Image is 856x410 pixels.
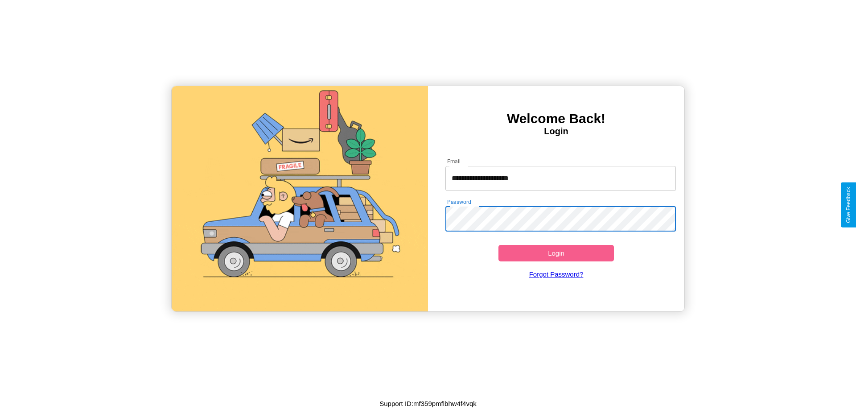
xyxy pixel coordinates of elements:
button: Login [498,245,614,261]
p: Support ID: mf359pmflbhw4f4vqk [379,398,477,410]
h3: Welcome Back! [428,111,684,126]
h4: Login [428,126,684,137]
img: gif [172,86,428,311]
label: Password [447,198,471,206]
div: Give Feedback [845,187,852,223]
label: Email [447,157,461,165]
a: Forgot Password? [441,261,672,287]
